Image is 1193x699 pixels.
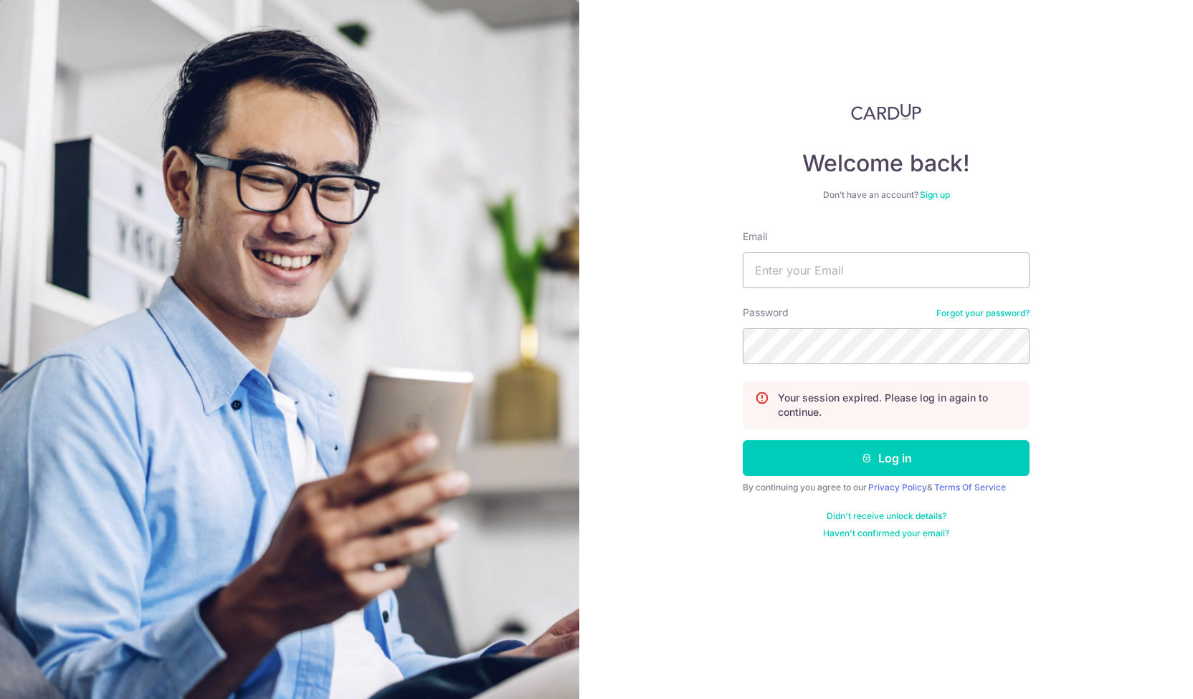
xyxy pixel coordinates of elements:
a: Sign up [920,189,950,200]
button: Log in [743,440,1030,476]
div: By continuing you agree to our & [743,482,1030,493]
label: Password [743,305,789,320]
a: Terms Of Service [934,482,1006,493]
div: Don’t have an account? [743,189,1030,201]
a: Didn't receive unlock details? [827,510,946,522]
input: Enter your Email [743,252,1030,288]
img: CardUp Logo [851,103,921,120]
p: Your session expired. Please log in again to continue. [778,391,1017,419]
h4: Welcome back! [743,149,1030,178]
a: Haven't confirmed your email? [823,528,949,539]
a: Forgot your password? [936,308,1030,319]
label: Email [743,229,767,244]
a: Privacy Policy [868,482,927,493]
